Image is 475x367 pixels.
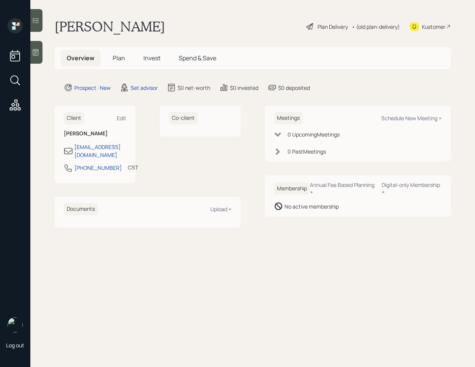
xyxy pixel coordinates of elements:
span: Plan [113,54,125,62]
div: • (old plan-delivery) [352,23,400,31]
span: Invest [143,54,160,62]
h6: Co-client [169,112,198,124]
div: $0 net-worth [178,84,210,92]
div: Annual Fee Based Planning + [310,181,376,196]
div: Schedule New Meeting + [381,114,442,122]
div: $0 deposited [278,84,310,92]
div: Set advisor [131,84,158,92]
div: No active membership [285,202,339,210]
h1: [PERSON_NAME] [55,18,165,35]
div: CST [128,163,138,171]
h6: Meetings [274,112,303,124]
div: 0 Upcoming Meeting s [288,130,340,138]
div: Kustomer [422,23,445,31]
div: 0 Past Meeting s [288,147,326,155]
h6: Documents [64,203,98,215]
img: retirable_logo.png [8,317,23,332]
div: Digital-only Membership + [382,181,442,196]
h6: Client [64,112,84,124]
div: Edit [117,114,126,122]
div: [PHONE_NUMBER] [74,164,122,172]
div: Prospect · New [74,84,111,92]
h6: [PERSON_NAME] [64,130,126,137]
span: Spend & Save [179,54,216,62]
span: Overview [67,54,94,62]
h6: Membership [274,182,310,195]
div: $0 invested [230,84,258,92]
div: Upload + [210,205,231,213]
div: [EMAIL_ADDRESS][DOMAIN_NAME] [74,143,126,159]
div: Log out [6,342,24,349]
div: Plan Delivery [318,23,348,31]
